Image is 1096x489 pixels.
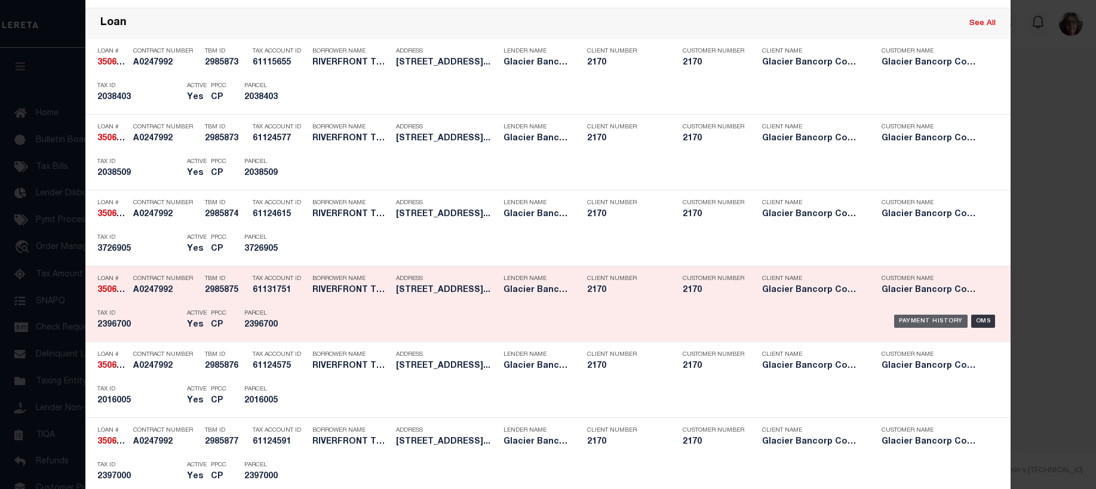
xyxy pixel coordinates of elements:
h5: 2396700 [97,320,181,330]
div: OMS [971,315,996,328]
p: Active [187,234,207,241]
h5: 2170 [587,58,665,68]
h5: Glacier Bancorp Commercial [762,58,864,68]
h5: A0247992 [133,285,199,296]
p: Client Name [762,48,864,55]
p: Parcel [244,82,298,90]
h5: 2170 [587,134,665,144]
h5: 2985873 [205,58,247,68]
p: Borrower Name [312,199,390,207]
p: Address [396,48,498,55]
h5: A0247992 [133,210,199,220]
h5: CP [211,396,226,406]
p: Customer Name [882,427,983,434]
a: See All [969,20,996,27]
h5: 2170 [683,361,742,371]
p: Address [396,124,498,131]
h5: 3506191481107 [97,361,127,371]
h5: RIVERFRONT TRIANGLE [312,437,390,447]
h5: Yes [187,168,205,179]
h5: 2038509 [244,168,298,179]
p: Loan # [97,124,127,131]
h5: 505 WEST FRONT ST MISSOULA MT 5... [396,285,498,296]
h5: 2985877 [205,437,247,447]
h5: Yes [187,396,205,406]
p: Client Number [587,124,665,131]
h5: 3726905 [244,244,298,254]
h5: A0247992 [133,437,199,447]
h5: 61124591 [253,437,306,447]
p: Parcel [244,158,298,165]
p: Lender Name [504,199,569,207]
p: TBM ID [205,48,247,55]
p: Contract Number [133,427,199,434]
h5: 2170 [683,437,742,447]
h5: CP [211,320,226,330]
h5: 3726905 [97,244,181,254]
h5: 430 WEST FRONT ST MISSOULA MT 5... [396,361,498,371]
p: Tax ID [97,462,181,469]
h5: CP [211,168,226,179]
h5: 2170 [683,210,742,220]
p: Contract Number [133,199,199,207]
h5: 2397000 [244,472,298,482]
h5: Yes [187,244,205,254]
h5: Glacier Bancorp Commercial [504,134,569,144]
p: Address [396,427,498,434]
h5: 61115655 [253,58,306,68]
p: PPCC [211,158,226,165]
h5: 2985876 [205,361,247,371]
strong: 3506191481107 [97,362,159,370]
p: Customer Name [882,199,983,207]
strong: 3506191481107 [97,286,159,294]
p: Address [396,275,498,282]
h5: Glacier Bancorp Commercial [762,134,864,144]
h5: 2016005 [244,396,298,406]
p: Client Number [587,351,665,358]
h5: Glacier Bancorp Commercial [504,361,569,371]
h5: Glacier Bancorp Commercial [762,285,864,296]
p: Client Name [762,351,864,358]
p: Lender Name [504,124,569,131]
h5: Glacier Bancorp Commercial [504,437,569,447]
p: Contract Number [133,124,199,131]
p: PPCC [211,386,226,393]
p: Contract Number [133,48,199,55]
p: Parcel [244,462,298,469]
h5: Yes [187,93,205,103]
p: TBM ID [205,427,247,434]
h5: Yes [187,472,205,482]
h5: 2170 [587,210,665,220]
p: Tax Account ID [253,199,306,207]
p: TBM ID [205,199,247,207]
p: Active [187,310,207,317]
h5: Glacier Bancorp Commercial [762,437,864,447]
h5: Glacier Bancorp Commercial [762,361,864,371]
h5: 2170 [587,285,665,296]
p: Loan # [97,48,127,55]
p: Customer Number [683,427,744,434]
div: Loan [100,17,127,30]
h5: RIVERFRONT TRIANGLE [312,285,390,296]
h5: 537 WEST FRONT ST MISSOULA MT 5... [396,58,498,68]
h5: Glacier Bancorp Commercial [882,134,983,144]
h5: CP [211,93,226,103]
p: Borrower Name [312,275,390,282]
p: Customer Name [882,351,983,358]
p: Parcel [244,386,298,393]
h5: A0247992 [133,58,199,68]
h5: Glacier Bancorp Commercial [882,285,983,296]
p: Contract Number [133,351,199,358]
p: Client Name [762,199,864,207]
p: Borrower Name [312,124,390,131]
p: Borrower Name [312,351,390,358]
h5: 2038509 [97,168,181,179]
p: Tax ID [97,234,181,241]
p: Borrower Name [312,48,390,55]
h5: A0247992 [133,361,199,371]
p: Tax Account ID [253,427,306,434]
p: PPCC [211,82,226,90]
p: Active [187,158,207,165]
p: Loan # [97,427,127,434]
strong: 3506191481107 [97,438,159,446]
